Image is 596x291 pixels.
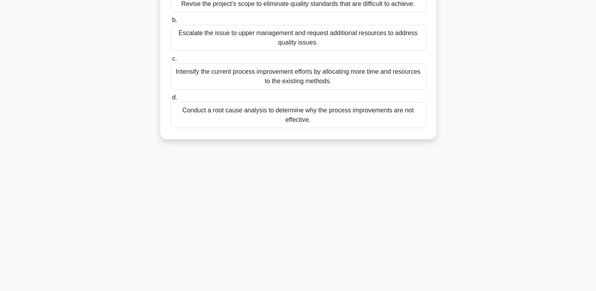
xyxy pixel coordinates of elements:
span: c. [172,55,177,62]
div: Escalate the issue to upper management and request additional resources to address quality issues. [171,25,426,51]
span: b. [172,17,177,23]
div: Intensify the current process improvement efforts by allocating more time and resources to the ex... [171,63,426,90]
div: Conduct a root cause analysis to determine why the process improvements are not effective. [171,102,426,128]
span: d. [172,94,177,101]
